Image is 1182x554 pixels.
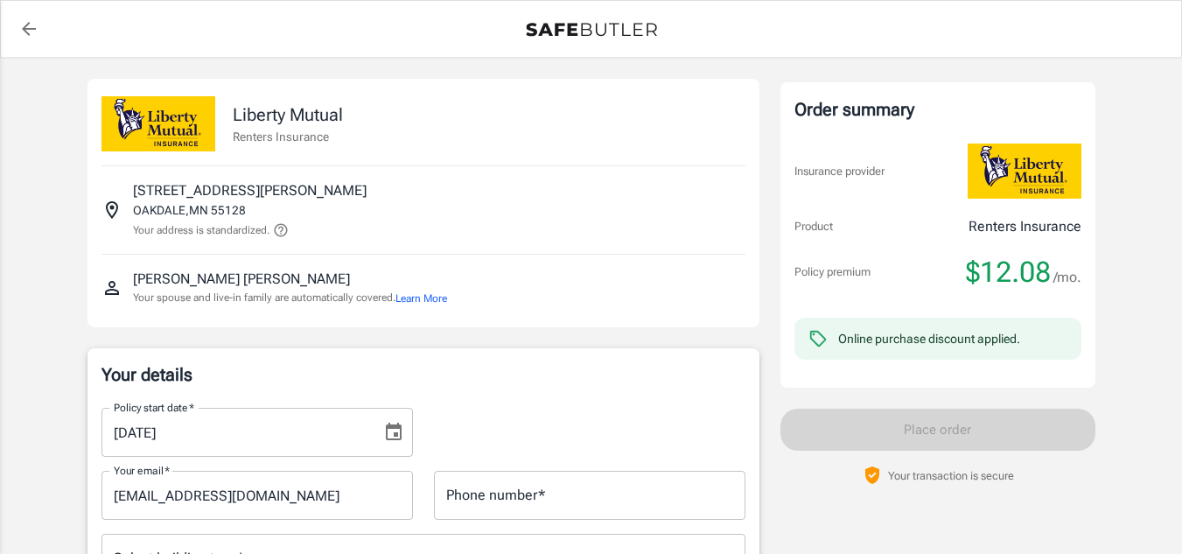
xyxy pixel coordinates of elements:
svg: Insured person [101,277,122,298]
p: Your spouse and live-in family are automatically covered. [133,290,447,306]
p: Liberty Mutual [233,102,343,128]
img: Liberty Mutual [968,144,1081,199]
input: Enter number [434,471,745,520]
input: Enter email [101,471,413,520]
button: Learn More [395,291,447,306]
div: Online purchase discount applied. [838,330,1020,347]
div: Order summary [794,96,1081,123]
input: MM/DD/YYYY [101,408,369,457]
p: Renters Insurance [969,216,1081,237]
a: back to quotes [11,11,46,46]
label: Your email [114,463,170,478]
p: Your transaction is secure [888,467,1014,484]
label: Policy start date [114,400,194,415]
p: Insurance provider [794,163,885,180]
p: Renters Insurance [233,128,343,145]
p: [PERSON_NAME] [PERSON_NAME] [133,269,350,290]
button: Choose date, selected date is Oct 2, 2025 [376,415,411,450]
p: OAKDALE , MN 55128 [133,201,246,219]
span: /mo. [1053,265,1081,290]
p: [STREET_ADDRESS][PERSON_NAME] [133,180,367,201]
img: Liberty Mutual [101,96,215,151]
img: Back to quotes [526,23,657,37]
svg: Insured address [101,200,122,221]
p: Your details [101,362,745,387]
p: Your address is standardized. [133,222,269,238]
p: Policy premium [794,263,871,281]
span: $12.08 [966,255,1051,290]
p: Product [794,218,833,235]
